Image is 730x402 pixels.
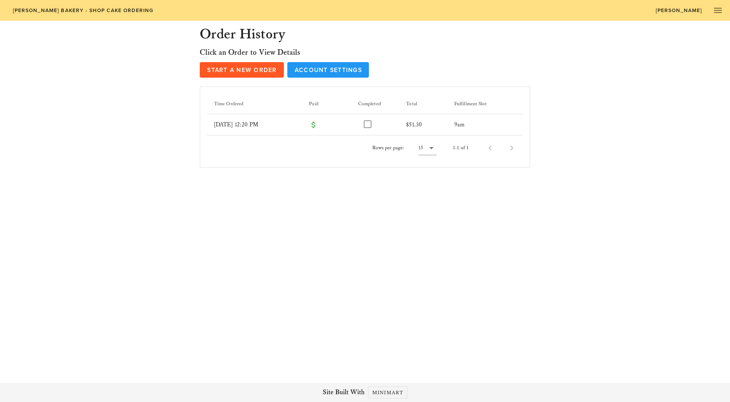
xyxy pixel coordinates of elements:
[655,7,702,13] span: [PERSON_NAME]
[7,4,159,16] a: [PERSON_NAME] Bakery - Shop Cake Ordering
[399,94,447,114] th: Total
[200,47,530,59] h3: Click an Order to View Details
[447,114,523,135] td: 9am
[12,7,154,13] span: [PERSON_NAME] Bakery - Shop Cake Ordering
[418,141,437,155] div: 15Rows per page:
[399,114,447,135] td: $51.30
[372,135,437,160] div: Rows per page:
[650,4,708,16] a: [PERSON_NAME]
[368,386,407,399] a: Minimart
[302,94,340,114] th: Paid
[454,100,487,107] span: Fulfillment Slot
[453,144,469,152] div: 1-1 of 1
[309,100,318,107] span: Paid
[214,100,243,107] span: Time Ordered
[418,144,423,152] div: 15
[406,100,417,107] span: Total
[207,94,302,114] th: Time Ordered
[323,387,365,398] span: Site Built With
[340,94,399,114] th: Completed
[200,62,284,78] a: Start a New Order
[358,100,381,107] span: Completed
[294,66,362,74] span: Account Settings
[287,62,369,78] a: Account Settings
[207,66,277,74] span: Start a New Order
[207,114,302,135] td: [DATE] 12:20 PM
[447,94,523,114] th: Fulfillment Slot
[200,26,530,43] h2: Order History
[372,389,403,396] span: Minimart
